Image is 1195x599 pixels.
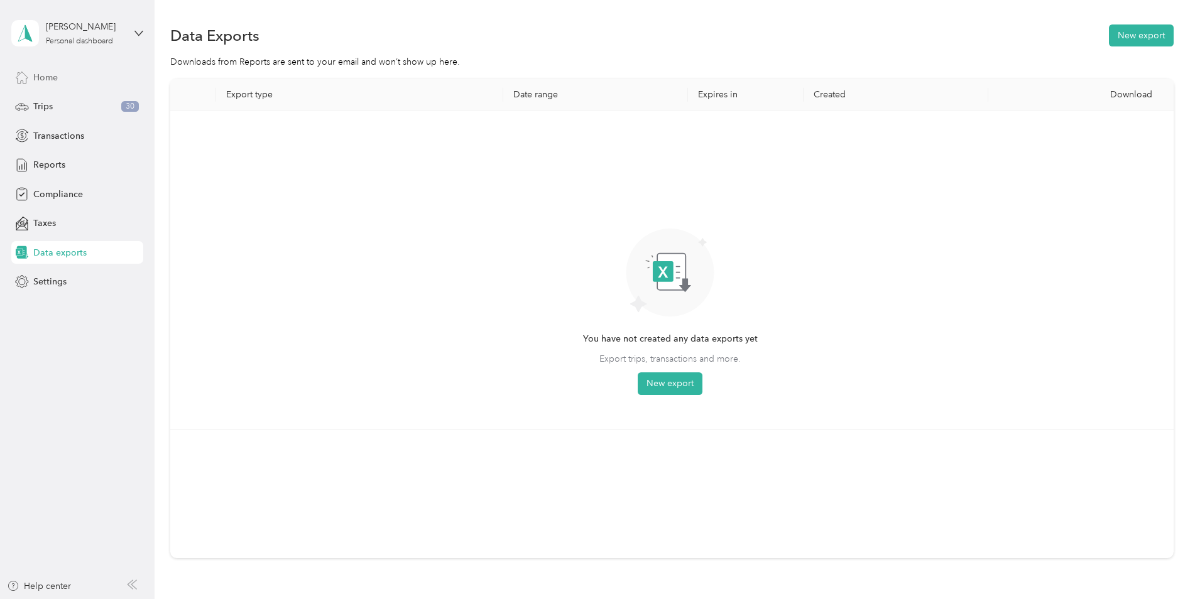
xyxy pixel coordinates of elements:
span: You have not created any data exports yet [583,332,758,346]
button: New export [1109,24,1174,46]
th: Created [804,79,988,111]
span: 30 [121,101,139,112]
div: Downloads from Reports are sent to your email and won’t show up here. [170,55,1174,68]
button: New export [638,372,702,395]
span: Transactions [33,129,84,143]
th: Date range [503,79,688,111]
span: Compliance [33,188,83,201]
span: Reports [33,158,65,171]
th: Expires in [688,79,804,111]
h1: Data Exports [170,29,259,42]
span: Taxes [33,217,56,230]
div: [PERSON_NAME] [46,20,124,33]
span: Trips [33,100,53,113]
span: Export trips, transactions and more. [599,352,741,365]
span: Home [33,71,58,84]
div: Personal dashboard [46,38,113,45]
div: Download [998,89,1163,100]
button: Help center [7,580,71,593]
span: Settings [33,275,67,288]
span: Data exports [33,246,87,259]
th: Export type [216,79,503,111]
